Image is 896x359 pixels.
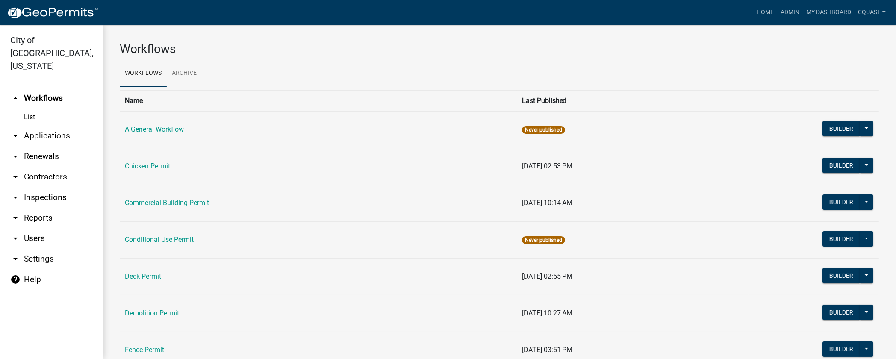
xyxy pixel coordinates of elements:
th: Last Published [517,90,749,111]
i: arrow_drop_down [10,151,21,162]
th: Name [120,90,517,111]
i: arrow_drop_up [10,93,21,103]
a: Chicken Permit [125,162,170,170]
button: Builder [822,158,860,173]
button: Builder [822,305,860,320]
button: Builder [822,121,860,136]
span: [DATE] 02:53 PM [522,162,573,170]
span: Never published [522,236,565,244]
a: Deck Permit [125,272,161,280]
span: [DATE] 10:14 AM [522,199,573,207]
a: Demolition Permit [125,309,179,317]
button: Builder [822,231,860,247]
a: Archive [167,60,202,87]
a: My Dashboard [803,4,855,21]
i: arrow_drop_down [10,192,21,203]
h3: Workflows [120,42,879,56]
button: Builder [822,194,860,210]
i: arrow_drop_down [10,213,21,223]
span: [DATE] 10:27 AM [522,309,573,317]
a: cquast [855,4,889,21]
a: Workflows [120,60,167,87]
a: Commercial Building Permit [125,199,209,207]
i: arrow_drop_down [10,172,21,182]
i: arrow_drop_down [10,254,21,264]
i: arrow_drop_down [10,131,21,141]
button: Builder [822,341,860,357]
span: [DATE] 02:55 PM [522,272,573,280]
a: Home [753,4,777,21]
i: arrow_drop_down [10,233,21,244]
a: Conditional Use Permit [125,235,194,244]
a: Fence Permit [125,346,164,354]
button: Builder [822,268,860,283]
i: help [10,274,21,285]
span: Never published [522,126,565,134]
a: A General Workflow [125,125,184,133]
span: [DATE] 03:51 PM [522,346,573,354]
a: Admin [777,4,803,21]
